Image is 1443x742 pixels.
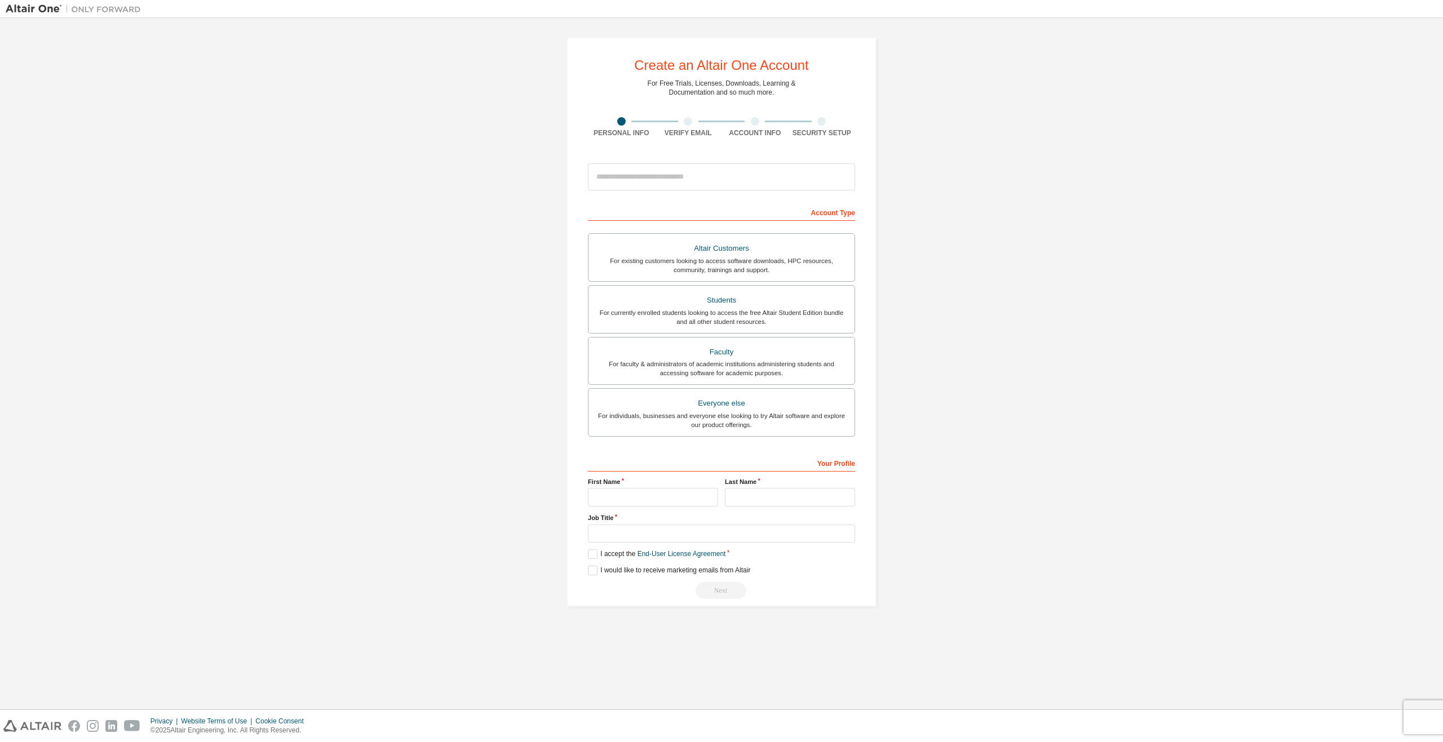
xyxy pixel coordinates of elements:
div: For currently enrolled students looking to access the free Altair Student Edition bundle and all ... [595,308,848,326]
img: Altair One [6,3,147,15]
div: Account Type [588,203,855,221]
div: For Free Trials, Licenses, Downloads, Learning & Documentation and so much more. [648,79,796,97]
div: Website Terms of Use [181,717,255,726]
div: Read and acccept EULA to continue [588,582,855,599]
div: Personal Info [588,128,655,137]
label: I would like to receive marketing emails from Altair [588,566,750,575]
a: End-User License Agreement [638,550,726,558]
div: For individuals, businesses and everyone else looking to try Altair software and explore our prod... [595,411,848,429]
div: Privacy [151,717,181,726]
img: linkedin.svg [105,720,117,732]
img: instagram.svg [87,720,99,732]
div: Your Profile [588,454,855,472]
label: I accept the [588,549,725,559]
img: altair_logo.svg [3,720,61,732]
label: Last Name [725,477,855,486]
p: © 2025 Altair Engineering, Inc. All Rights Reserved. [151,726,311,735]
div: For faculty & administrators of academic institutions administering students and accessing softwa... [595,359,848,377]
img: facebook.svg [68,720,80,732]
div: For existing customers looking to access software downloads, HPC resources, community, trainings ... [595,256,848,274]
label: First Name [588,477,718,486]
div: Cookie Consent [255,717,310,726]
label: Job Title [588,513,855,522]
div: Security Setup [789,128,856,137]
img: youtube.svg [124,720,140,732]
div: Students [595,292,848,308]
div: Account Info [721,128,789,137]
div: Create an Altair One Account [634,59,809,72]
div: Faculty [595,344,848,360]
div: Altair Customers [595,241,848,256]
div: Verify Email [655,128,722,137]
div: Everyone else [595,396,848,411]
